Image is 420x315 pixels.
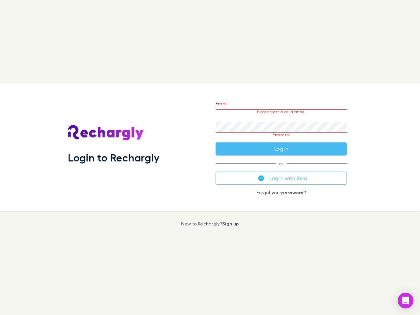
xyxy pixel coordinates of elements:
p: Forgot your ? [216,190,347,195]
div: Open Intercom Messenger [398,293,413,308]
p: Please enter a valid email. [216,110,347,114]
p: New to Rechargly? [181,221,239,226]
span: or [216,163,347,164]
p: Please fill [216,133,347,137]
img: Xero's logo [258,175,264,181]
h1: Login to Rechargly [68,151,159,164]
button: Log in [216,142,347,156]
img: Rechargly's Logo [68,125,144,141]
button: Log in with Xero [216,172,347,185]
a: Sign up [222,221,239,226]
a: password [281,190,304,195]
